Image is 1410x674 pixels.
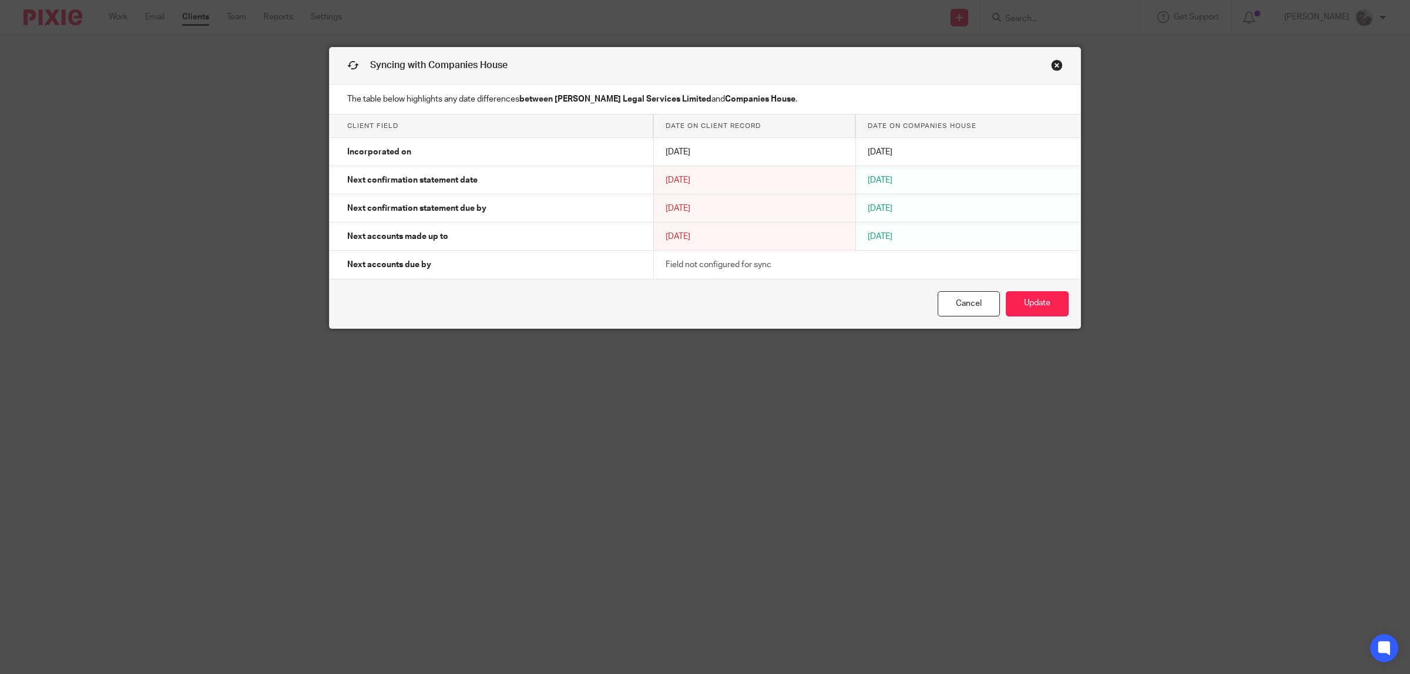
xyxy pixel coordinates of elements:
td: Next accounts due by [330,251,653,279]
td: Field not configured for sync [653,251,1080,279]
strong: between [PERSON_NAME] Legal Services Limited [519,95,711,103]
td: Next confirmation statement due by [330,194,653,223]
span: Syncing with Companies House [370,60,508,70]
button: Update [1006,291,1069,316]
a: Cancel [938,291,1000,316]
td: Next confirmation statement date [330,166,653,194]
td: [DATE] [653,138,855,166]
td: [DATE] [653,166,855,194]
td: [DATE] [856,166,1080,194]
th: Date on Companies House [856,114,1080,138]
th: Client field [330,114,653,138]
p: The table below highlights any date differences and . [330,85,1080,114]
td: [DATE] [856,194,1080,223]
th: Date on client record [653,114,855,138]
td: [DATE] [856,223,1080,251]
td: Next accounts made up to [330,223,653,251]
a: Close this dialog window [1051,59,1063,75]
td: [DATE] [653,194,855,223]
td: Incorporated on [330,138,653,166]
td: [DATE] [653,223,855,251]
td: [DATE] [856,138,1080,166]
strong: Companies House [725,95,795,103]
